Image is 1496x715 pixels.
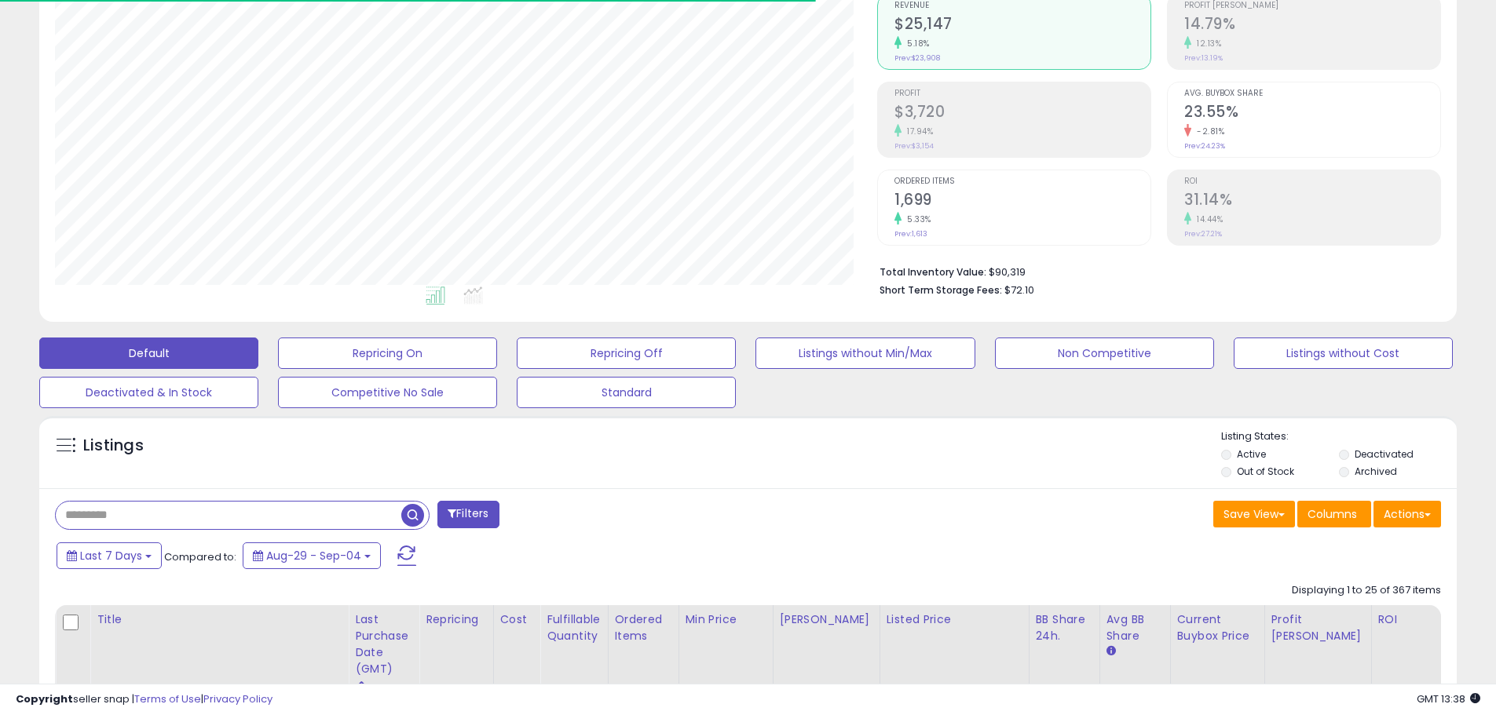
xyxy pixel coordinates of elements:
[880,265,986,279] b: Total Inventory Value:
[1213,501,1295,527] button: Save View
[894,53,940,63] small: Prev: $23,908
[517,377,736,408] button: Standard
[278,377,497,408] button: Competitive No Sale
[1417,691,1480,706] span: 2025-09-12 13:38 GMT
[1184,2,1440,10] span: Profit [PERSON_NAME]
[1184,141,1225,151] small: Prev: 24.23%
[1177,611,1258,644] div: Current Buybox Price
[1221,429,1457,444] p: Listing States:
[615,611,672,644] div: Ordered Items
[902,126,933,137] small: 17.94%
[57,542,162,569] button: Last 7 Days
[755,337,975,369] button: Listings without Min/Max
[243,542,381,569] button: Aug-29 - Sep-04
[902,38,930,49] small: 5.18%
[1106,644,1116,658] small: Avg BB Share.
[437,501,499,528] button: Filters
[902,213,931,225] small: 5.33%
[1355,447,1414,461] label: Deactivated
[134,691,201,706] a: Terms of Use
[686,611,766,628] div: Min Price
[1106,611,1164,644] div: Avg BB Share
[894,191,1150,212] h2: 1,699
[278,337,497,369] button: Repricing On
[426,611,487,628] div: Repricing
[1184,229,1222,239] small: Prev: 27.21%
[1184,191,1440,212] h2: 31.14%
[887,611,1022,628] div: Listed Price
[1191,213,1223,225] small: 14.44%
[780,611,873,628] div: [PERSON_NAME]
[1191,126,1224,137] small: -2.81%
[1036,611,1093,644] div: BB Share 24h.
[894,15,1150,36] h2: $25,147
[39,337,258,369] button: Default
[1184,103,1440,124] h2: 23.55%
[16,691,73,706] strong: Copyright
[1308,506,1357,522] span: Columns
[355,611,412,677] div: Last Purchase Date (GMT)
[517,337,736,369] button: Repricing Off
[164,549,236,564] span: Compared to:
[894,103,1150,124] h2: $3,720
[894,177,1150,186] span: Ordered Items
[1237,447,1266,461] label: Active
[1237,465,1294,478] label: Out of Stock
[894,89,1150,98] span: Profit
[894,2,1150,10] span: Revenue
[97,611,342,628] div: Title
[880,283,1002,297] b: Short Term Storage Fees:
[1184,177,1440,186] span: ROI
[500,611,534,628] div: Cost
[880,261,1429,280] li: $90,319
[1292,583,1441,598] div: Displaying 1 to 25 of 367 items
[203,691,272,706] a: Privacy Policy
[1234,337,1453,369] button: Listings without Cost
[995,337,1214,369] button: Non Competitive
[1004,283,1034,297] span: $72.10
[1184,15,1440,36] h2: 14.79%
[80,548,142,564] span: Last 7 Days
[1378,611,1436,628] div: ROI
[39,377,258,408] button: Deactivated & In Stock
[1271,611,1365,644] div: Profit [PERSON_NAME]
[1355,465,1397,478] label: Archived
[894,229,927,239] small: Prev: 1,613
[16,692,272,707] div: seller snap | |
[1191,38,1221,49] small: 12.13%
[83,435,144,457] h5: Listings
[266,548,361,564] span: Aug-29 - Sep-04
[547,611,601,644] div: Fulfillable Quantity
[894,141,934,151] small: Prev: $3,154
[1297,501,1371,527] button: Columns
[1184,53,1223,63] small: Prev: 13.19%
[1373,501,1441,527] button: Actions
[1184,89,1440,98] span: Avg. Buybox Share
